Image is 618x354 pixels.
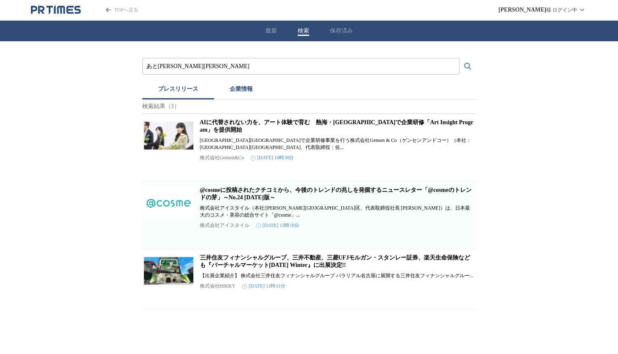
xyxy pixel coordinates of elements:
[200,119,473,133] a: AIに代替されない力を、アート体験で育む 熱海・[GEOGRAPHIC_DATA]で企業研修「Art Insight Program」を提供開始
[256,222,300,229] time: [DATE] 13時10分
[242,283,285,290] time: [DATE] 11時31分
[146,62,456,71] input: プレスリリースおよび企業を検索する
[200,154,244,161] p: 株式会社Gensen&Co
[93,7,138,14] a: PR TIMESのトップページはこちら
[330,27,353,35] button: 保存済み
[498,7,546,13] span: [PERSON_NAME]
[298,27,309,35] button: 検索
[142,81,214,99] button: プレスリリース
[214,81,268,99] button: 企業情報
[142,99,476,114] p: 検索結果（3）
[31,5,81,15] a: PR TIMESのトップページはこちら
[200,187,472,201] a: @cosmeに投稿されたクチコミから、今後のトレンドの兆しを発掘するニュースレター「@cosmeのトレンドの芽」～No.24 [DATE]版～
[200,255,470,268] a: 三井住友フィナンシャルグループ、三井不動産、三菱UFJモルガン・スタンレー証券、楽天生命保険なども『バーチャルマーケット[DATE] Winter』に出展決定!!
[144,119,193,152] img: AIに代替されない力を、アート体験で育む 熱海・MOA美術館で企業研修「Art Insight Program」を提供開始
[144,186,193,219] img: @cosmeに投稿されたクチコミから、今後のトレンドの兆しを発掘するニュースレター「@cosmeのトレンドの芽」～No.24 2023年3月版～
[460,58,476,75] button: 検索する
[144,254,193,287] img: 三井住友フィナンシャルグループ、三井不動産、三菱UFJモルガン・スタンレー証券、楽天生命保険なども『バーチャルマーケット2022 Winter』に出展決定!!
[266,27,277,35] button: 最新
[251,154,294,161] time: [DATE] 10時30分
[200,137,475,151] p: [GEOGRAPHIC_DATA][GEOGRAPHIC_DATA]で企業研修事業を行う株式会社Gensen & Co（ゲンセンアンドコー）（本社：[GEOGRAPHIC_DATA][GEOGR...
[200,205,475,219] p: 株式会社アイスタイル（本社:[PERSON_NAME][GEOGRAPHIC_DATA]区、代表取締役社長 [PERSON_NAME]）は、日本最大のコスメ・美容の総合サイト「@cosme」...
[200,283,236,290] p: 株式会社HIKKY
[200,272,475,279] p: 【出展企業紹介】 株式会社三井住友フィナンシャルグループ パラリアル名古屋に展開する三井住友フィナンシャルグルー...
[200,222,249,229] p: 株式会社アイスタイル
